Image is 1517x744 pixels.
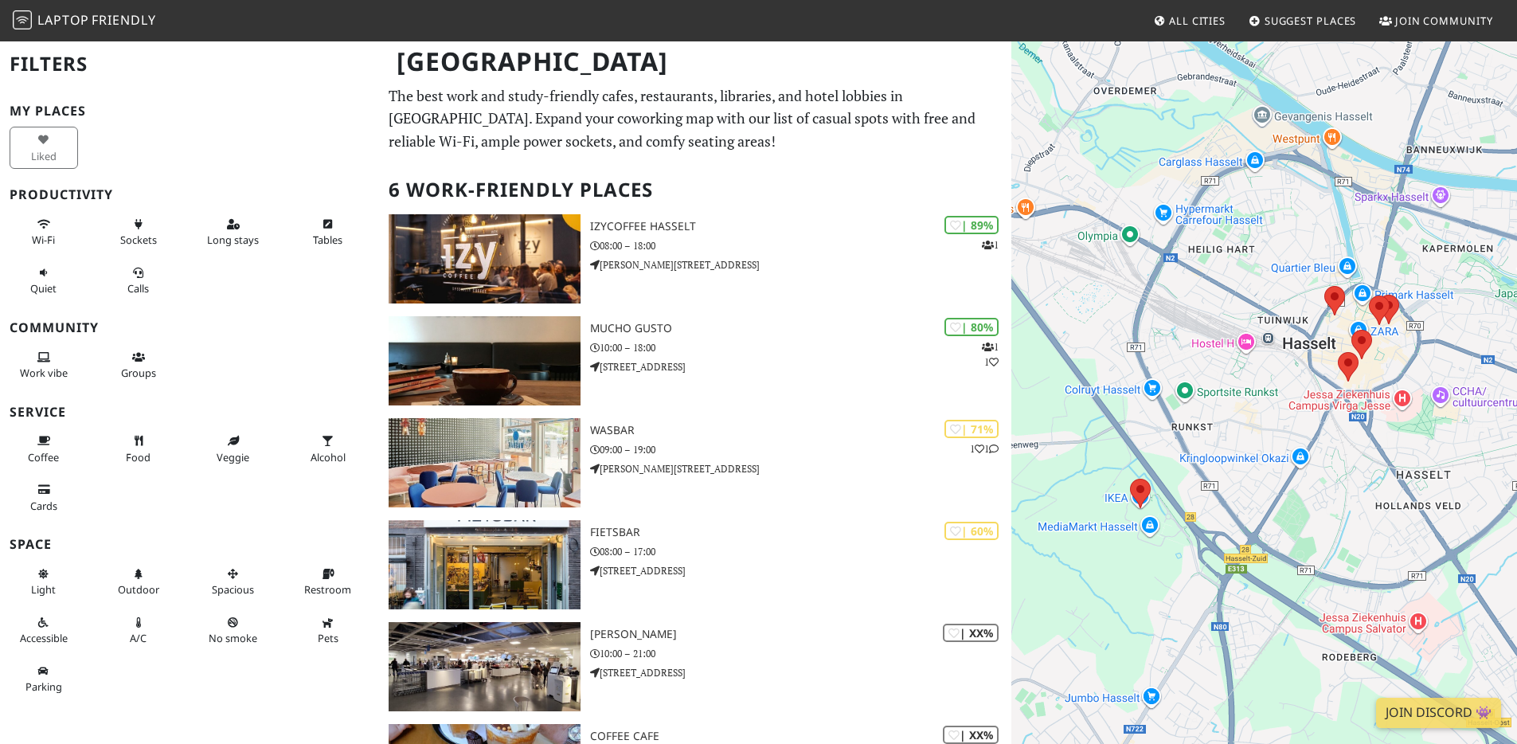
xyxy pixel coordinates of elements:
[590,257,1011,272] p: [PERSON_NAME][STREET_ADDRESS]
[379,622,1011,711] a: IKEA Hasselt | XX% [PERSON_NAME] 10:00 – 21:00 [STREET_ADDRESS]
[590,646,1011,661] p: 10:00 – 21:00
[379,214,1011,303] a: IzyCoffee Hasselt | 89% 1 IzyCoffee Hasselt 08:00 – 18:00 [PERSON_NAME][STREET_ADDRESS]
[10,320,369,335] h3: Community
[10,537,369,552] h3: Space
[590,730,1011,743] h3: Coffee Cafe
[1147,6,1232,35] a: All Cities
[590,526,1011,539] h3: Fietsbar
[120,233,157,247] span: Power sockets
[13,10,32,29] img: LaptopFriendly
[92,11,155,29] span: Friendly
[590,665,1011,680] p: [STREET_ADDRESS]
[311,450,346,464] span: Alcohol
[199,428,268,470] button: Veggie
[10,561,78,603] button: Light
[37,11,89,29] span: Laptop
[199,609,268,652] button: No smoke
[384,40,1008,84] h1: [GEOGRAPHIC_DATA]
[379,418,1011,507] a: WASBAR | 71% 11 WASBAR 09:00 – 19:00 [PERSON_NAME][STREET_ADDRESS]
[590,544,1011,559] p: 08:00 – 17:00
[590,238,1011,253] p: 08:00 – 18:00
[294,428,362,470] button: Alcohol
[13,7,156,35] a: LaptopFriendly LaptopFriendly
[590,220,1011,233] h3: IzyCoffee Hasselt
[104,561,173,603] button: Outdoor
[1395,14,1493,28] span: Join Community
[10,260,78,302] button: Quiet
[1373,6,1499,35] a: Join Community
[207,233,259,247] span: Long stays
[20,366,68,380] span: People working
[1376,698,1501,728] a: Join Discord 👾
[379,316,1011,405] a: Mucho Gusto | 80% 11 Mucho Gusto 10:00 – 18:00 [STREET_ADDRESS]
[389,166,1002,214] h2: 6 Work-Friendly Places
[294,211,362,253] button: Tables
[126,450,151,464] span: Food
[127,281,149,296] span: Video/audio calls
[10,658,78,700] button: Parking
[30,281,57,296] span: Quiet
[1265,14,1357,28] span: Suggest Places
[944,216,999,234] div: | 89%
[389,418,581,507] img: WASBAR
[104,428,173,470] button: Food
[590,424,1011,437] h3: WASBAR
[389,84,1002,153] p: The best work and study-friendly cafes, restaurants, libraries, and hotel lobbies in [GEOGRAPHIC_...
[294,561,362,603] button: Restroom
[379,520,1011,609] a: Fietsbar | 60% Fietsbar 08:00 – 17:00 [STREET_ADDRESS]
[118,582,159,597] span: Outdoor area
[389,622,581,711] img: IKEA Hasselt
[30,499,57,513] span: Credit cards
[590,461,1011,476] p: [PERSON_NAME][STREET_ADDRESS]
[982,339,999,370] p: 1 1
[389,316,581,405] img: Mucho Gusto
[1242,6,1363,35] a: Suggest Places
[304,582,351,597] span: Restroom
[10,344,78,386] button: Work vibe
[121,366,156,380] span: Group tables
[10,187,369,202] h3: Productivity
[10,428,78,470] button: Coffee
[212,582,254,597] span: Spacious
[10,609,78,652] button: Accessible
[25,679,62,694] span: Parking
[10,211,78,253] button: Wi-Fi
[104,260,173,302] button: Calls
[10,476,78,519] button: Cards
[590,563,1011,578] p: [STREET_ADDRESS]
[104,344,173,386] button: Groups
[982,237,999,253] p: 1
[1169,14,1226,28] span: All Cities
[943,624,999,642] div: | XX%
[209,631,257,645] span: Smoke free
[104,211,173,253] button: Sockets
[970,441,999,456] p: 1 1
[130,631,147,645] span: Air conditioned
[10,104,369,119] h3: My Places
[590,359,1011,374] p: [STREET_ADDRESS]
[199,561,268,603] button: Spacious
[590,340,1011,355] p: 10:00 – 18:00
[28,450,59,464] span: Coffee
[199,211,268,253] button: Long stays
[944,318,999,336] div: | 80%
[104,609,173,652] button: A/C
[20,631,68,645] span: Accessible
[313,233,342,247] span: Work-friendly tables
[944,522,999,540] div: | 60%
[944,420,999,438] div: | 71%
[590,442,1011,457] p: 09:00 – 19:00
[943,726,999,744] div: | XX%
[32,233,55,247] span: Stable Wi-Fi
[10,40,369,88] h2: Filters
[590,628,1011,641] h3: [PERSON_NAME]
[389,520,581,609] img: Fietsbar
[294,609,362,652] button: Pets
[590,322,1011,335] h3: Mucho Gusto
[10,405,369,420] h3: Service
[318,631,338,645] span: Pet friendly
[217,450,249,464] span: Veggie
[389,214,581,303] img: IzyCoffee Hasselt
[31,582,56,597] span: Natural light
